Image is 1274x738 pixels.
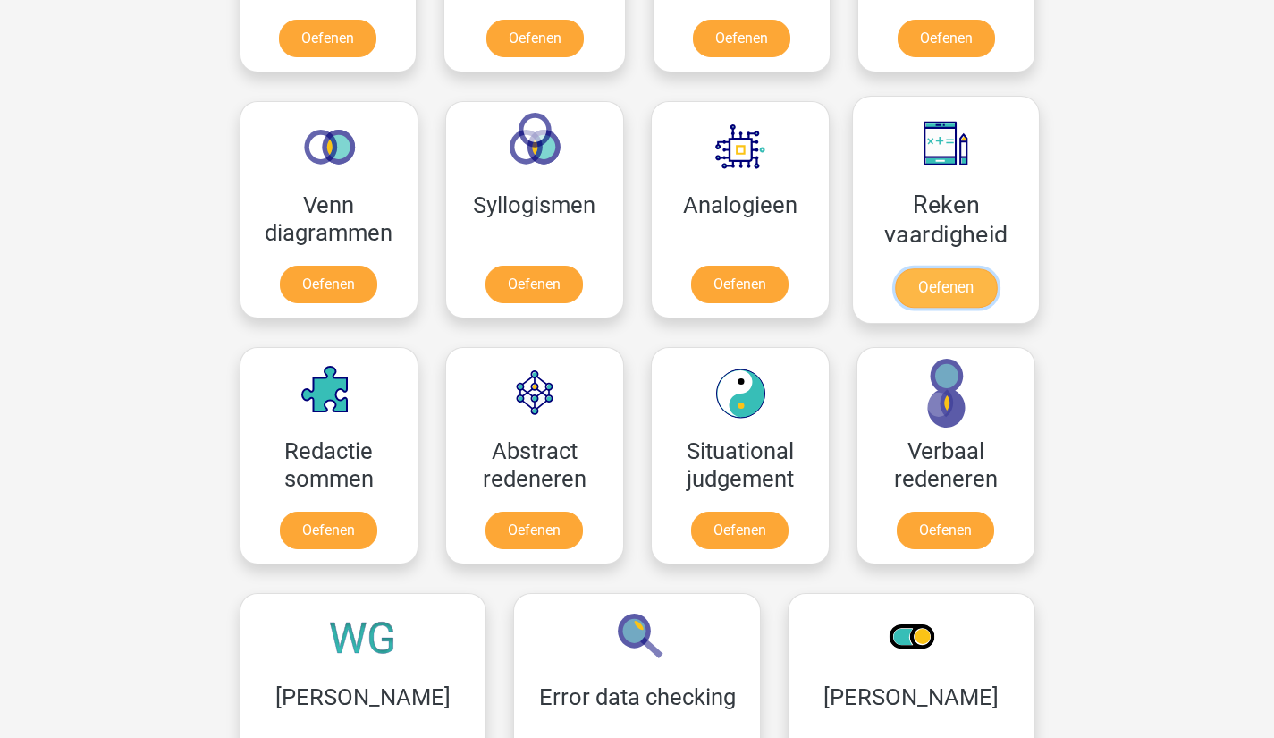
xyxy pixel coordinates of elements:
a: Oefenen [280,266,377,303]
a: Oefenen [691,266,789,303]
a: Oefenen [691,512,789,549]
a: Oefenen [897,512,994,549]
a: Oefenen [280,512,377,549]
a: Oefenen [485,266,583,303]
a: Oefenen [898,20,995,57]
a: Oefenen [486,20,584,57]
a: Oefenen [279,20,376,57]
a: Oefenen [485,512,583,549]
a: Oefenen [693,20,790,57]
a: Oefenen [894,268,996,308]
